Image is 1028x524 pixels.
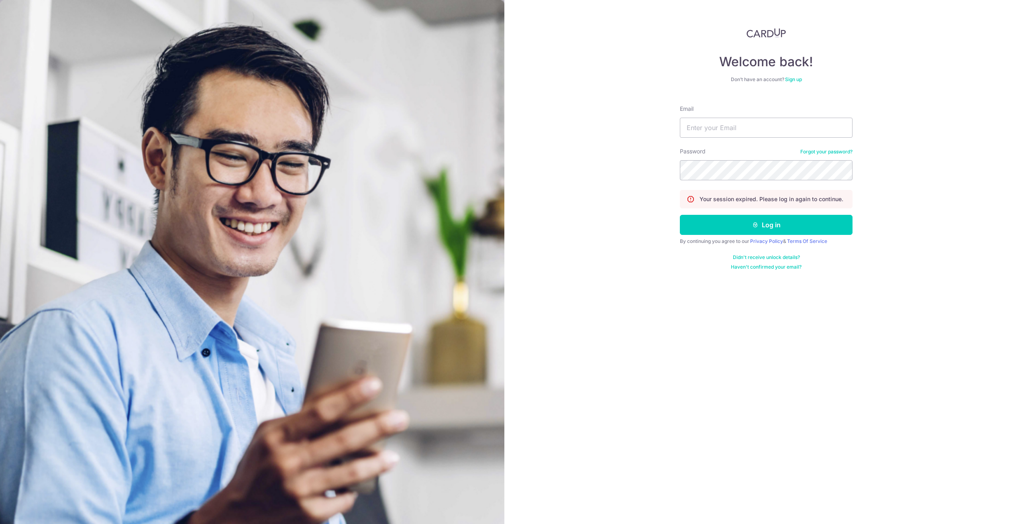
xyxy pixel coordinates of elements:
[680,147,706,155] label: Password
[680,215,853,235] button: Log in
[787,238,827,244] a: Terms Of Service
[785,76,802,82] a: Sign up
[747,28,786,38] img: CardUp Logo
[700,195,843,203] p: Your session expired. Please log in again to continue.
[733,254,800,261] a: Didn't receive unlock details?
[680,54,853,70] h4: Welcome back!
[731,264,802,270] a: Haven't confirmed your email?
[800,149,853,155] a: Forgot your password?
[680,105,693,113] label: Email
[680,118,853,138] input: Enter your Email
[680,238,853,245] div: By continuing you agree to our &
[750,238,783,244] a: Privacy Policy
[680,76,853,83] div: Don’t have an account?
